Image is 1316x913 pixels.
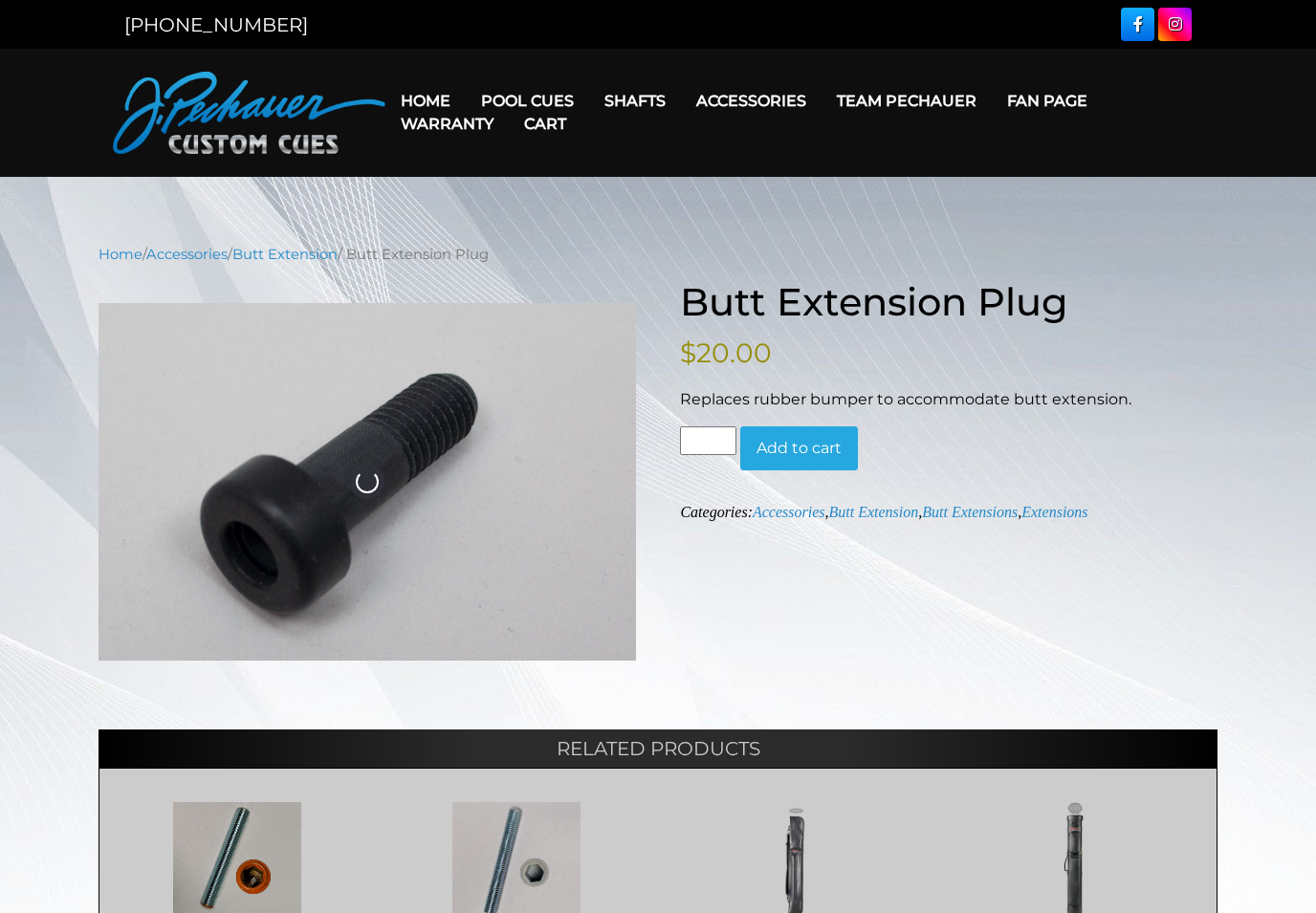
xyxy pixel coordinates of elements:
[822,76,992,125] a: Team Pechauer
[385,76,466,125] a: Home
[680,426,735,455] input: Product quantity
[113,72,385,154] img: Pechauer Custom Cues
[680,337,696,369] span: $
[99,244,1217,265] nav: Breadcrumb
[232,246,338,263] a: Butt Extension
[828,504,918,520] a: Butt Extension
[680,337,772,369] bdi: 20.00
[753,504,825,520] a: Accessories
[922,504,1018,520] a: Butt Extensions
[466,76,589,125] a: Pool Cues
[680,504,1087,520] span: Categories: , , ,
[992,76,1103,125] a: Fan Page
[99,303,636,661] img: Butt-Extension.png
[124,13,308,36] a: [PHONE_NUMBER]
[146,246,228,263] a: Accessories
[681,76,822,125] a: Accessories
[99,246,143,263] a: Home
[589,76,681,125] a: Shafts
[99,729,1217,768] h2: Related products
[680,279,1217,325] h1: Butt Extension Plug
[740,426,858,470] button: Add to cart
[1021,504,1087,520] a: Extensions
[680,388,1217,411] p: Replaces rubber bumper to accommodate butt extension.
[509,99,581,148] a: Cart
[385,99,509,148] a: Warranty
